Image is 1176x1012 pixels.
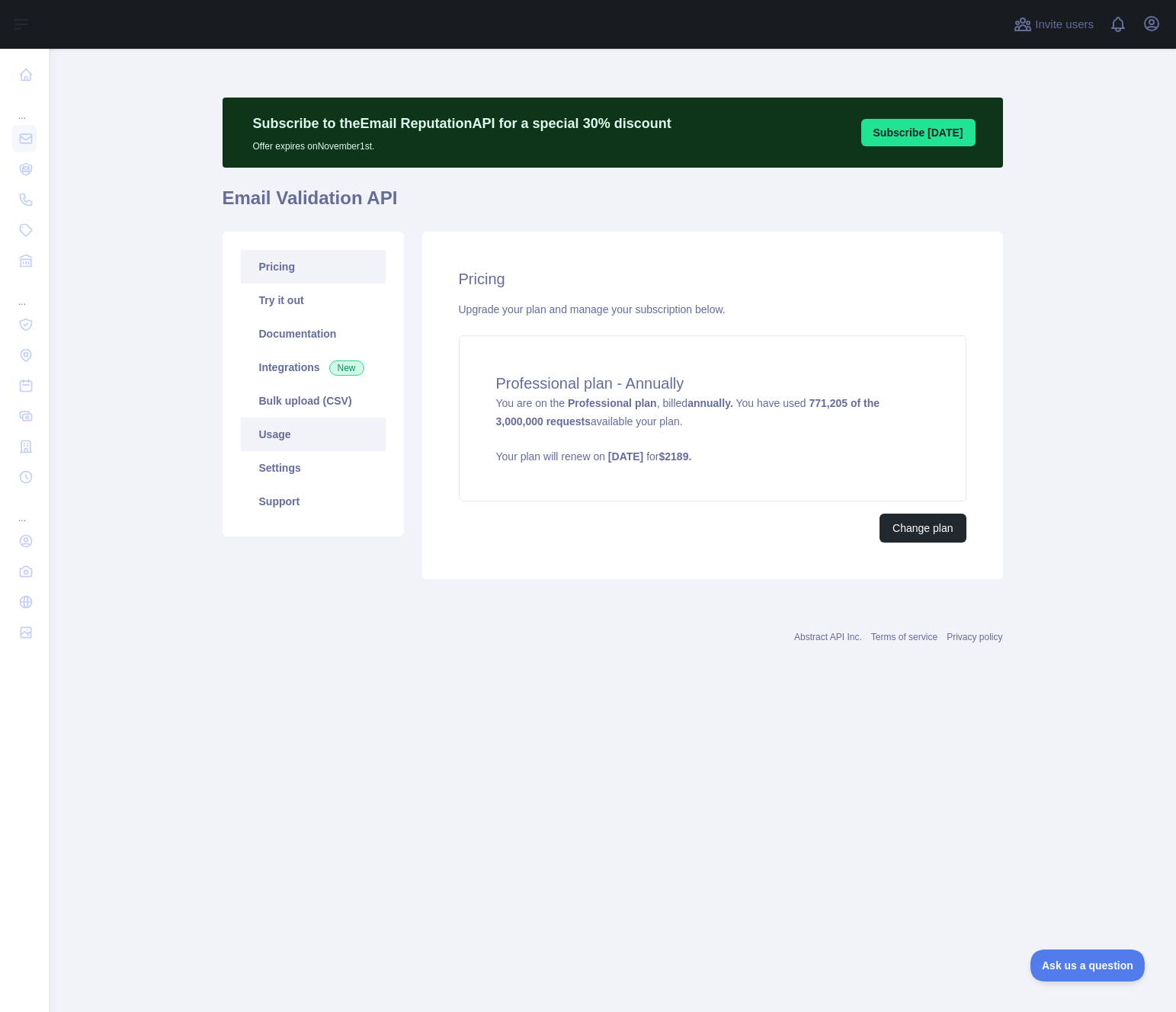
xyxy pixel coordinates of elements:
[253,134,671,152] p: Offer expires on November 1st.
[241,485,386,518] a: Support
[794,632,862,642] a: Abstract API Inc.
[241,418,386,451] a: Usage
[871,632,937,642] a: Terms of service
[880,514,966,543] button: Change plan
[496,449,929,464] p: Your plan will renew on for
[608,450,643,463] strong: [DATE]
[241,451,386,485] a: Settings
[253,113,671,134] p: Subscribe to the Email Reputation API for a special 30 % discount
[241,250,386,283] a: Pricing
[459,268,966,290] h2: Pricing
[12,277,37,308] div: ...
[1011,12,1097,37] button: Invite users
[568,397,657,409] strong: Professional plan
[12,91,37,122] div: ...
[223,186,1003,223] h1: Email Validation API
[861,119,976,146] button: Subscribe [DATE]
[241,283,386,317] a: Try it out
[1030,950,1146,982] iframe: Toggle Customer Support
[12,494,37,524] div: ...
[241,317,386,351] a: Documentation
[241,384,386,418] a: Bulk upload (CSV)
[687,397,733,409] strong: annually.
[459,302,966,317] div: Upgrade your plan and manage your subscription below.
[659,450,692,463] strong: $ 2189 .
[1035,16,1094,34] span: Invite users
[496,373,929,394] h4: Professional plan - Annually
[241,351,386,384] a: Integrations New
[947,632,1002,642] a: Privacy policy
[496,397,929,464] span: You are on the , billed You have used available your plan.
[329,360,364,376] span: New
